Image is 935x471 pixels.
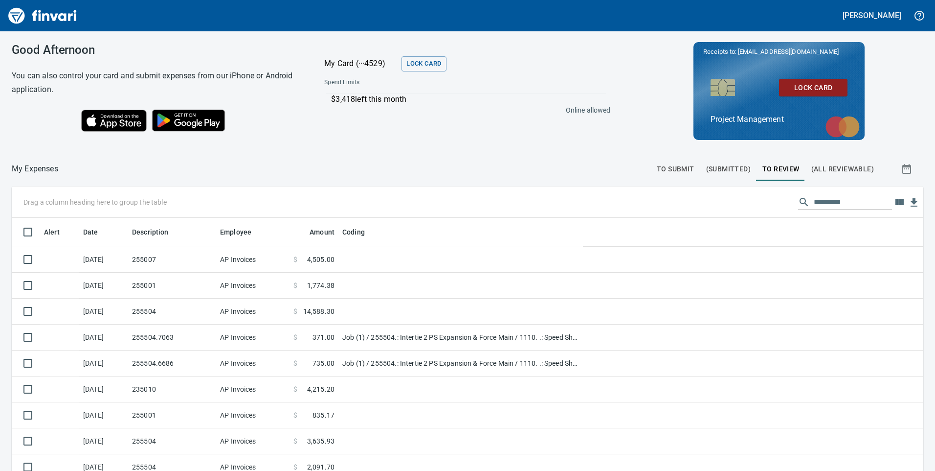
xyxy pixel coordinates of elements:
[307,384,334,394] span: 4,215.20
[220,227,251,238] span: Employee
[79,247,128,273] td: [DATE]
[216,247,289,273] td: AP Invoices
[132,227,181,238] span: Description
[128,428,216,454] td: 255504
[23,197,167,207] p: Drag a column heading here to group the table
[779,78,847,96] button: Lock Card
[811,163,874,175] span: (All Reviewable)
[128,377,216,402] td: 235010
[342,227,378,238] span: Coding
[331,94,605,105] p: $3,418 left this month
[324,58,398,70] p: My Card (···4529)
[12,69,300,96] h6: You can also control your card and submit expenses from our iPhone or Android application.
[12,43,300,57] h3: Good Afternoon
[293,410,297,420] span: $
[307,281,334,290] span: 1,774.38
[216,402,289,428] td: AP Invoices
[79,351,128,377] td: [DATE]
[293,358,297,368] span: $
[338,351,583,377] td: Job (1) / 255504.: Intertie 2 PS Expansion & Force Main / 1110. .: Speed Shore Rental (ea) / 5: O...
[312,358,334,368] span: 735.00
[79,428,128,454] td: [DATE]
[128,325,216,351] td: 255504.7063
[307,436,334,446] span: 3,635.93
[307,255,334,264] span: 4,505.00
[128,299,216,325] td: 255504
[293,332,297,342] span: $
[338,325,583,351] td: Job (1) / 255504.: Intertie 2 PS Expansion & Force Main / 1110. .: Speed Shore Rental (ea) / 5: O...
[44,227,72,238] span: Alert
[79,377,128,402] td: [DATE]
[220,227,264,238] span: Employee
[79,299,128,325] td: [DATE]
[216,299,289,325] td: AP Invoices
[401,56,446,71] button: Lock Card
[310,227,334,238] span: Amount
[892,157,923,181] button: Show transactions within a particular date range
[787,81,840,94] span: Lock Card
[12,163,58,175] p: My Expenses
[83,227,98,238] span: Date
[843,10,901,21] h5: [PERSON_NAME]
[83,227,111,238] span: Date
[128,247,216,273] td: 255007
[79,402,128,428] td: [DATE]
[128,351,216,377] td: 255504.6686
[147,104,231,137] img: Get it on Google Play
[12,163,58,175] nav: breadcrumb
[79,273,128,299] td: [DATE]
[706,163,751,175] span: (Submitted)
[216,273,289,299] td: AP Invoices
[293,384,297,394] span: $
[216,325,289,351] td: AP Invoices
[44,227,60,238] span: Alert
[79,325,128,351] td: [DATE]
[293,306,297,316] span: $
[324,78,484,88] span: Spend Limits
[216,377,289,402] td: AP Invoices
[81,110,147,132] img: Download on the App Store
[657,163,694,175] span: To Submit
[132,227,169,238] span: Description
[711,114,847,125] p: Project Management
[297,227,334,238] span: Amount
[840,8,904,23] button: [PERSON_NAME]
[316,105,610,115] p: Online allowed
[821,111,865,142] img: mastercard.svg
[312,410,334,420] span: 835.17
[703,47,855,57] p: Receipts to:
[762,163,800,175] span: To Review
[907,195,921,210] button: Download Table
[312,332,334,342] span: 371.00
[6,4,79,27] img: Finvari
[128,273,216,299] td: 255001
[293,255,297,264] span: $
[293,436,297,446] span: $
[303,306,334,316] span: 14,588.30
[216,351,289,377] td: AP Invoices
[293,281,297,290] span: $
[128,402,216,428] td: 255001
[892,195,907,210] button: Choose columns to display
[737,47,840,56] span: [EMAIL_ADDRESS][DOMAIN_NAME]
[216,428,289,454] td: AP Invoices
[406,58,441,70] span: Lock Card
[342,227,365,238] span: Coding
